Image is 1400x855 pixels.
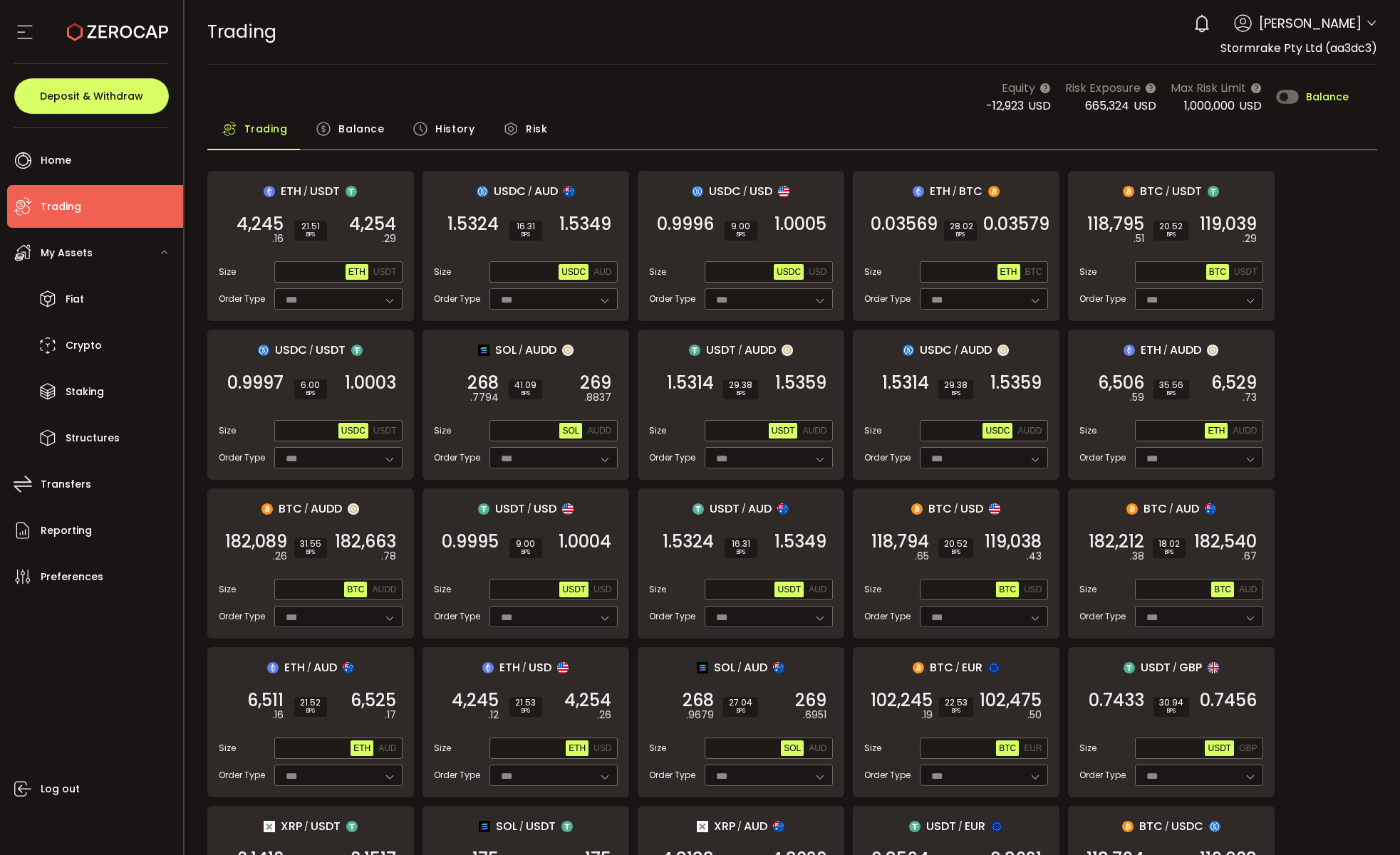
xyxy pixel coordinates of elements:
span: USDT [706,341,736,359]
button: USDT [370,264,400,280]
span: ETH [1208,426,1225,436]
img: eur_portfolio.svg [988,662,1000,673]
span: 1.5314 [667,376,714,390]
img: sol_portfolio.png [479,821,490,832]
span: ETH [1000,267,1017,277]
span: AUDD [587,426,611,436]
button: ETH [997,264,1020,280]
i: BPS [944,548,968,557]
span: Order Type [864,451,911,464]
em: / [743,185,747,198]
button: USDC [982,423,1012,439]
span: USDT [777,584,801,594]
i: BPS [950,231,971,239]
img: usdt_portfolio.svg [561,821,573,832]
span: Balance [1306,92,1349,102]
span: EUR [1024,743,1042,753]
span: 0.03579 [983,217,1049,231]
span: Size [1079,266,1096,278]
span: -12,923 [986,98,1024,114]
span: AUDD [960,341,992,359]
span: Size [219,424,236,437]
span: 1.5359 [775,376,826,390]
span: 31.55 [300,540,321,548]
img: zuPXiwguUFiBOIQyqLOiXsnnNitlx7q4LCwEbLHADjIpTka+Lip0HH8D0VTrd02z+wEAAAAASUVORK5CYII= [348,503,359,515]
em: / [304,185,308,198]
img: eth_portfolio.svg [913,186,924,197]
span: 41.09 [514,381,536,389]
img: btc_portfolio.svg [1126,503,1138,515]
span: AUD [809,743,826,753]
span: AUD [534,182,558,200]
button: ETH [566,740,588,756]
span: USDT [495,500,525,518]
button: USDT [1231,264,1260,280]
img: btc_portfolio.svg [911,503,923,515]
img: btc_portfolio.svg [1123,186,1134,197]
span: 1.0005 [774,217,826,231]
span: BTC [928,500,952,518]
span: USDT [373,267,397,277]
span: 118,794 [871,535,929,549]
span: Risk Exposure [1065,79,1141,97]
button: BTC [344,582,367,597]
span: 16.31 [515,222,536,231]
button: USDC [338,423,368,439]
span: 9.00 [730,222,752,231]
button: AUD [1236,582,1260,597]
em: .59 [1130,390,1144,405]
button: USDT [1205,740,1234,756]
span: AUD [1176,500,1199,518]
span: My Assets [41,243,93,263]
em: .43 [1027,549,1042,564]
button: AUDD [1015,423,1044,439]
span: 18.02 [1158,540,1180,548]
span: 0.9997 [227,376,284,390]
span: Trading [244,115,288,143]
em: / [309,344,313,357]
span: 1.5324 [447,217,499,231]
span: ETH [930,182,950,200]
span: USDT [772,426,795,436]
span: AUDD [1170,341,1201,359]
span: Risk [526,115,547,143]
span: History [435,115,475,143]
span: Size [649,424,666,437]
span: USD [809,267,826,277]
span: ETH [1141,341,1161,359]
em: / [954,344,958,357]
span: AUD [1239,584,1257,594]
span: Size [649,266,666,278]
span: Order Type [434,293,480,305]
span: 182,663 [335,535,396,549]
em: .8837 [584,390,611,405]
img: usdt_portfolio.svg [693,503,704,515]
span: BTC [999,584,1016,594]
span: 1.5349 [559,217,611,231]
span: 118,795 [1087,217,1144,231]
em: .65 [915,549,929,564]
span: 6,506 [1098,376,1144,390]
span: USDT [1208,743,1231,753]
button: AUD [375,740,399,756]
span: BTC [1144,500,1167,518]
span: BTC [1209,267,1226,277]
span: 35.56 [1159,381,1183,389]
button: USDT [559,582,588,597]
em: .78 [381,549,396,564]
span: 0.03569 [871,217,938,231]
span: ETH [281,182,301,200]
i: BPS [515,548,536,557]
span: Deposit & Withdraw [40,91,143,101]
em: .51 [1134,231,1144,246]
span: Order Type [864,293,911,305]
span: 182,212 [1089,535,1144,549]
em: .73 [1243,390,1257,405]
span: 0.9996 [657,217,714,231]
img: btc_portfolio.svg [913,662,924,673]
img: usdt_portfolio.svg [1124,662,1135,673]
iframe: Chat Widget [1329,787,1400,855]
img: eth_portfolio.svg [1124,345,1135,356]
span: USDC [561,267,586,277]
i: BPS [944,389,968,398]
